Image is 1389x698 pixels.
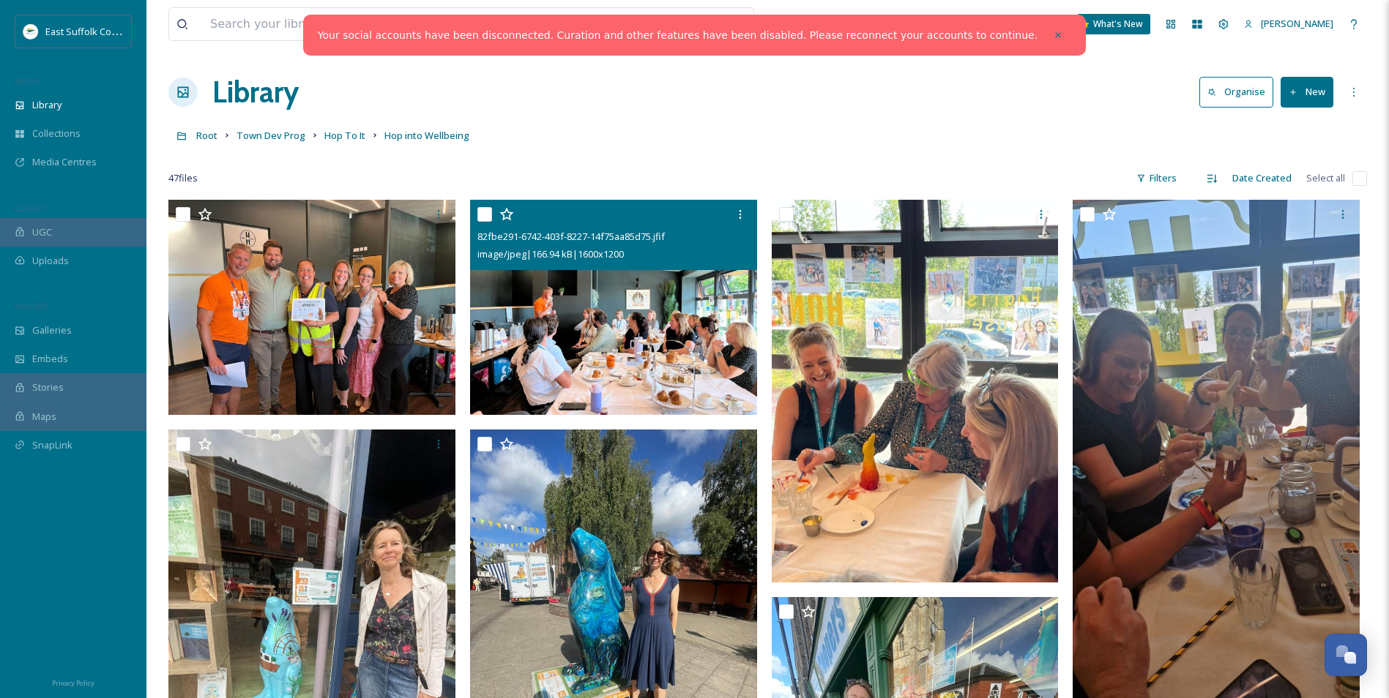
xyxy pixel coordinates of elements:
a: Hop into Wellbeing [384,127,469,144]
span: Galleries [32,323,72,337]
span: WIDGETS [15,301,48,312]
div: Date Created [1225,164,1299,192]
span: MEDIA [15,75,40,86]
a: Town Dev Prog [237,127,305,144]
span: Privacy Policy [52,678,94,688]
span: Collections [32,127,81,140]
a: Organise [1199,77,1281,107]
img: 82fbe291-6742-403f-8227-14f75aa85d75.jfif [470,200,757,415]
span: Maps [32,410,56,424]
a: [PERSON_NAME] [1237,10,1341,38]
img: aa1c66bc-17a9-48e1-9fd6-8e07ae060e22.jfif [772,200,1059,582]
span: SnapLink [32,438,72,452]
a: Library [212,70,299,114]
a: View all files [660,10,746,38]
span: image/jpeg | 166.94 kB | 1600 x 1200 [477,247,624,260]
a: Privacy Policy [52,673,94,691]
span: Select all [1306,171,1345,185]
a: Root [196,127,217,144]
span: 82fbe291-6742-403f-8227-14f75aa85d75.jfif [477,230,665,243]
input: Search your library [203,8,608,40]
span: East Suffolk Council [45,24,132,38]
a: Hop To It [324,127,365,144]
div: Filters [1129,164,1184,192]
span: [PERSON_NAME] [1261,17,1333,30]
span: Root [196,129,217,142]
span: COLLECT [15,203,46,214]
span: Hop To It [324,129,365,142]
span: UGC [32,225,52,239]
button: Open Chat [1325,634,1367,676]
span: Stories [32,380,64,394]
span: Media Centres [32,155,97,169]
a: Your social accounts have been disconnected. Curation and other features have been disabled. Plea... [318,28,1038,43]
span: Town Dev Prog [237,129,305,142]
span: Uploads [32,254,69,268]
span: Hop into Wellbeing [384,129,469,142]
img: ESC%20Logo.png [23,24,38,39]
button: New [1281,77,1333,107]
span: Library [32,98,62,112]
span: Embeds [32,352,68,366]
button: Organise [1199,77,1273,107]
a: What's New [1077,14,1150,34]
img: 48df708a-a52a-44f6-94c3-63639c937a66.jfif [168,200,455,415]
span: 47 file s [168,171,198,185]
